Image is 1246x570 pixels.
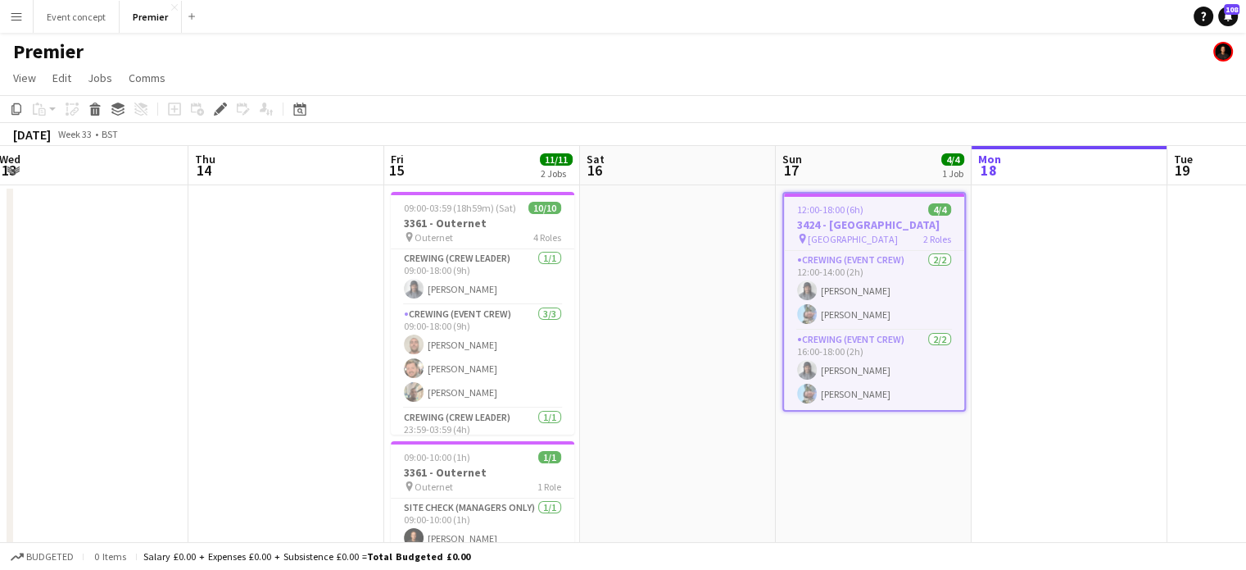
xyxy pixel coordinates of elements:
span: 0 items [90,550,129,563]
div: 1 Job [942,167,963,180]
span: Thu [195,152,215,166]
span: 108 [1224,4,1239,15]
app-card-role: Crewing (Event Crew)2/212:00-14:00 (2h)[PERSON_NAME][PERSON_NAME] [784,251,964,331]
button: Budgeted [8,548,76,566]
span: 09:00-03:59 (18h59m) (Sat) [404,202,516,214]
a: 108 [1218,7,1238,26]
div: Salary £0.00 + Expenses £0.00 + Subsistence £0.00 = [143,550,470,563]
app-job-card: 09:00-03:59 (18h59m) (Sat)10/103361 - Outernet Outernet4 RolesCrewing (Crew Leader)1/109:00-18:00... [391,192,574,435]
span: 4/4 [928,203,951,216]
span: 09:00-10:00 (1h) [404,451,470,463]
app-user-avatar: Ash Grimmer [1213,42,1233,62]
a: View [7,67,43,89]
span: Outernet [415,231,453,244]
h3: 3361 - Outernet [391,465,574,480]
app-job-card: 12:00-18:00 (6h)4/43424 - [GEOGRAPHIC_DATA] [GEOGRAPHIC_DATA]2 RolesCrewing (Event Crew)2/212:00-... [782,192,966,412]
app-job-card: 09:00-10:00 (1h)1/13361 - Outernet Outernet1 RoleSite Check (Managers Only)1/109:00-10:00 (1h)[PE... [391,441,574,554]
span: Budgeted [26,551,74,563]
span: 19 [1171,161,1193,180]
h3: 3424 - [GEOGRAPHIC_DATA] [784,217,964,232]
app-card-role: Crewing (Event Crew)2/216:00-18:00 (2h)[PERSON_NAME][PERSON_NAME] [784,331,964,410]
span: Total Budgeted £0.00 [367,550,470,563]
span: 12:00-18:00 (6h) [797,203,863,216]
span: 11/11 [540,153,573,166]
span: View [13,71,36,85]
div: BST [102,128,118,140]
div: 2 Jobs [541,167,572,180]
span: 1 Role [537,481,561,493]
app-card-role: Crewing (Crew Leader)1/109:00-18:00 (9h)[PERSON_NAME] [391,249,574,305]
button: Event concept [34,1,120,33]
span: 14 [193,161,215,180]
span: [GEOGRAPHIC_DATA] [808,233,898,245]
div: [DATE] [13,126,51,143]
a: Edit [46,67,78,89]
span: Sat [587,152,605,166]
app-card-role: Crewing (Crew Leader)1/123:59-03:59 (4h) [391,408,574,464]
span: Edit [52,71,71,85]
span: Jobs [88,71,112,85]
span: Week 33 [54,128,95,140]
span: Comms [129,71,165,85]
app-card-role: Crewing (Event Crew)3/309:00-18:00 (9h)[PERSON_NAME][PERSON_NAME][PERSON_NAME] [391,305,574,408]
span: 2 Roles [923,233,951,245]
span: 10/10 [528,202,561,214]
span: Outernet [415,481,453,493]
span: 15 [388,161,404,180]
span: Sun [782,152,802,166]
a: Comms [122,67,172,89]
app-card-role: Site Check (Managers Only)1/109:00-10:00 (1h)[PERSON_NAME] [391,499,574,554]
h1: Premier [13,39,84,64]
span: Fri [391,152,404,166]
button: Premier [120,1,182,33]
span: 16 [584,161,605,180]
span: Tue [1174,152,1193,166]
span: 4/4 [941,153,964,166]
span: 4 Roles [533,231,561,244]
a: Jobs [81,67,119,89]
h3: 3361 - Outernet [391,216,574,230]
span: 1/1 [538,451,561,463]
span: 17 [780,161,802,180]
span: Mon [978,152,1001,166]
span: 18 [976,161,1001,180]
